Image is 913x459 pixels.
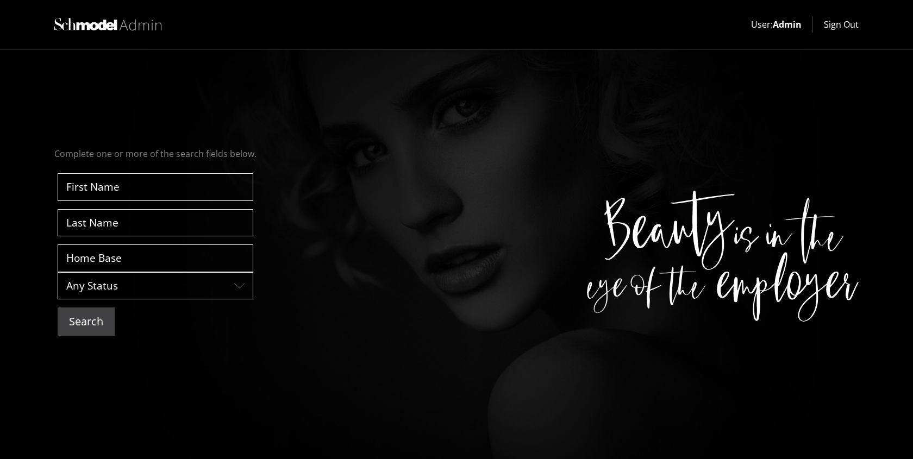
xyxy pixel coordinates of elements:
button: Search [58,307,115,336]
div: User: [751,18,802,31]
strong: Admin [773,18,802,30]
input: Home Base [58,244,253,272]
p: Complete one or more of the search fields below. [54,147,257,160]
input: First Name [58,173,253,201]
input: Last Name [58,209,253,237]
img: Schmodel Logo [54,18,163,31]
div: Any Status [58,272,253,300]
button: Sign Out [824,18,859,31]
